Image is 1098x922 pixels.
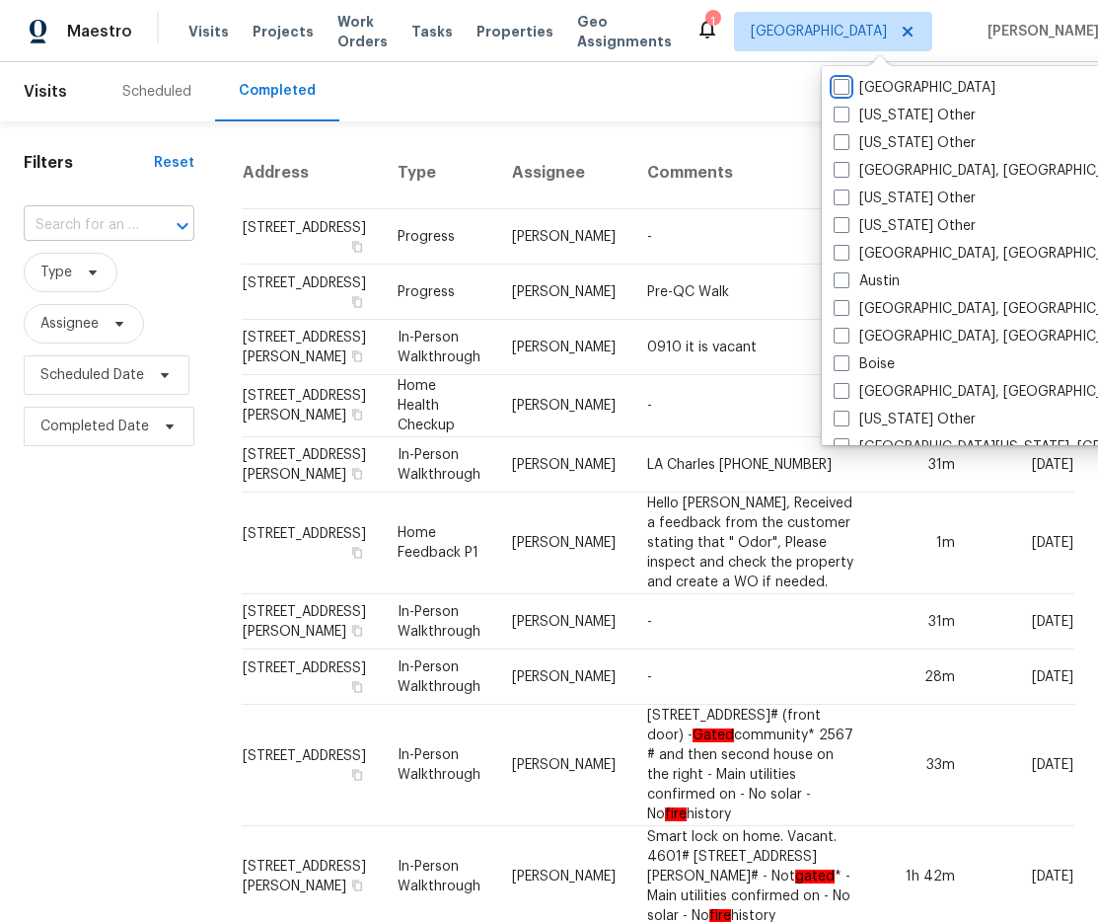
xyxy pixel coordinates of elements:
[834,410,976,429] label: [US_STATE] Other
[382,493,496,594] td: Home Feedback P1
[382,320,496,375] td: In-Person Walkthrough
[242,705,382,826] td: [STREET_ADDRESS]
[169,212,196,240] button: Open
[971,705,1074,826] td: [DATE]
[496,437,631,493] td: [PERSON_NAME]
[834,133,976,153] label: [US_STATE] Other
[834,78,995,98] label: [GEOGRAPHIC_DATA]
[795,870,835,884] em: gated
[242,320,382,375] td: [STREET_ADDRESS][PERSON_NAME]
[40,417,149,436] span: Completed Date
[631,493,871,594] td: Hello [PERSON_NAME], Received a feedback from the customer stating that " Odor", Please inspect a...
[751,22,887,41] span: [GEOGRAPHIC_DATA]
[348,766,366,784] button: Copy Address
[67,22,132,41] span: Maestro
[631,594,871,650] td: -
[496,209,631,265] td: [PERSON_NAME]
[242,209,382,265] td: [STREET_ADDRESS]
[40,263,72,282] span: Type
[631,650,871,705] td: -
[496,320,631,375] td: [PERSON_NAME]
[348,238,366,256] button: Copy Address
[693,729,734,742] em: Gated
[496,705,631,826] td: [PERSON_NAME]
[242,137,382,209] th: Address
[122,82,191,102] div: Scheduled
[382,137,496,209] th: Type
[476,22,553,41] span: Properties
[337,12,388,51] span: Work Orders
[971,594,1074,650] td: [DATE]
[631,375,871,437] td: -
[348,465,366,483] button: Copy Address
[242,437,382,493] td: [STREET_ADDRESS][PERSON_NAME]
[348,622,366,640] button: Copy Address
[188,22,229,41] span: Visits
[411,25,453,38] span: Tasks
[24,70,67,114] span: Visits
[242,650,382,705] td: [STREET_ADDRESS]
[834,106,976,125] label: [US_STATE] Other
[239,81,316,101] div: Completed
[382,375,496,437] td: Home Health Checkup
[348,347,366,365] button: Copy Address
[382,650,496,705] td: In-Person Walkthrough
[834,271,900,291] label: Austin
[242,375,382,437] td: [STREET_ADDRESS][PERSON_NAME]
[382,437,496,493] td: In-Person Walkthrough
[971,493,1074,594] td: [DATE]
[382,209,496,265] td: Progress
[496,493,631,594] td: [PERSON_NAME]
[348,293,366,311] button: Copy Address
[496,375,631,437] td: [PERSON_NAME]
[631,320,871,375] td: 0910 it is vacant
[871,650,971,705] td: 28m
[871,594,971,650] td: 31m
[24,210,139,241] input: Search for an address...
[382,705,496,826] td: In-Person Walkthrough
[348,678,366,696] button: Copy Address
[154,153,194,173] div: Reset
[242,594,382,650] td: [STREET_ADDRESS][PERSON_NAME]
[871,493,971,594] td: 1m
[496,650,631,705] td: [PERSON_NAME]
[577,12,672,51] span: Geo Assignments
[496,594,631,650] td: [PERSON_NAME]
[496,137,631,209] th: Assignee
[834,189,976,208] label: [US_STATE] Other
[665,807,687,821] em: fire
[705,12,719,32] div: 1
[631,137,871,209] th: Comments
[834,354,895,374] label: Boise
[971,437,1074,493] td: [DATE]
[242,265,382,320] td: [STREET_ADDRESS]
[348,877,366,894] button: Copy Address
[496,265,631,320] td: [PERSON_NAME]
[631,209,871,265] td: -
[40,314,99,334] span: Assignee
[871,437,971,493] td: 31m
[631,705,871,826] td: [STREET_ADDRESS]# (front door) - community* 2567 # and then second house on the right - Main util...
[631,265,871,320] td: Pre-QC Walk
[242,493,382,594] td: [STREET_ADDRESS]
[871,705,971,826] td: 33m
[382,594,496,650] td: In-Person Walkthrough
[834,216,976,236] label: [US_STATE] Other
[348,544,366,562] button: Copy Address
[24,153,154,173] h1: Filters
[971,650,1074,705] td: [DATE]
[382,265,496,320] td: Progress
[40,365,144,385] span: Scheduled Date
[348,406,366,423] button: Copy Address
[253,22,314,41] span: Projects
[631,437,871,493] td: LA Charles [PHONE_NUMBER]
